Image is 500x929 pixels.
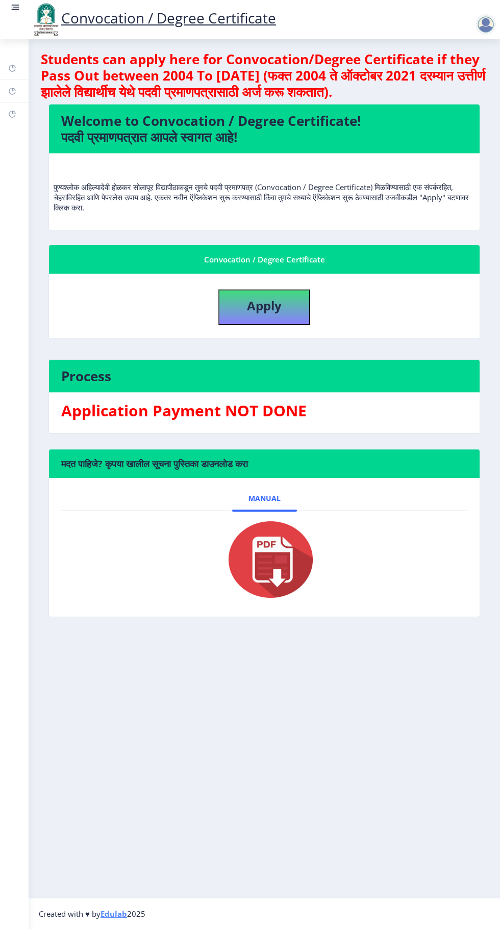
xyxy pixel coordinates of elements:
a: Edulab [101,909,127,919]
span: Manual [248,494,281,502]
a: Manual [232,486,297,511]
img: pdf.png [213,519,315,600]
img: logo [31,2,61,37]
span: Created with ♥ by 2025 [39,909,145,919]
h4: Students can apply here for Convocation/Degree Certificate if they Pass Out between 2004 To [DATE... [41,51,488,100]
button: Apply [218,289,310,325]
div: Convocation / Degree Certificate [61,253,467,266]
h3: Application Payment NOT DONE [61,401,467,421]
h4: Process [61,368,467,384]
p: पुण्यश्लोक अहिल्यादेवी होळकर सोलापूर विद्यापीठाकडून तुमचे पदवी प्रमाणपत्र (Convocation / Degree C... [54,162,475,213]
h6: मदत पाहिजे? कृपया खालील सूचना पुस्तिका डाउनलोड करा [61,458,467,470]
a: Convocation / Degree Certificate [31,8,276,28]
b: Apply [247,297,282,314]
h4: Welcome to Convocation / Degree Certificate! पदवी प्रमाणपत्रात आपले स्वागत आहे! [61,113,467,145]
